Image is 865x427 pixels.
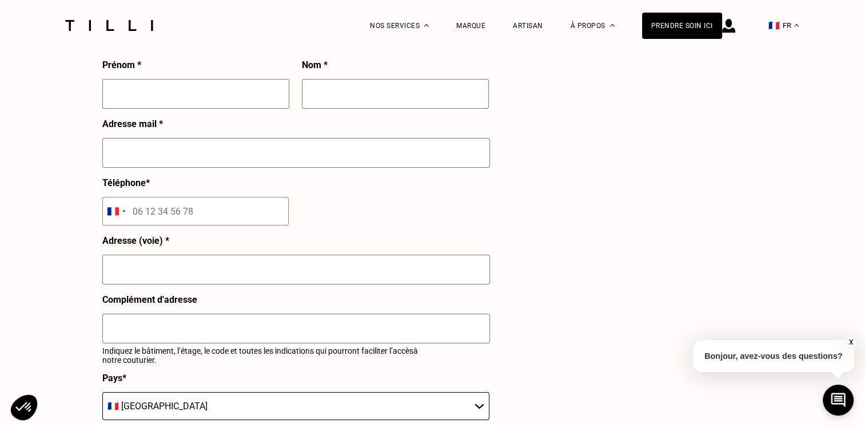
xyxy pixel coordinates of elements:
[102,118,163,129] p: Adresse mail *
[102,60,141,70] p: Prénom *
[513,22,543,30] a: Artisan
[61,20,157,31] img: Logo du service de couturière Tilli
[103,197,129,225] div: Selected country
[768,20,780,31] span: 🇫🇷
[845,336,856,349] button: X
[722,19,735,33] img: icône connexion
[102,197,289,226] input: 06 12 34 56 78
[610,24,615,27] img: Menu déroulant à propos
[102,177,150,188] p: Téléphone *
[424,24,429,27] img: Menu déroulant
[102,373,126,383] p: Pays *
[302,60,328,70] p: Nom *
[693,340,854,372] p: Bonjour, avez-vous des questions?
[102,346,437,365] p: Indiquez le bâtiment, l’étage, le code et toutes les indications qui pourront faciliter l’accès à...
[102,235,169,246] p: Adresse (voie) *
[102,294,197,305] p: Complément d'adresse
[456,22,485,30] a: Marque
[642,13,722,39] a: Prendre soin ici
[794,24,799,27] img: menu déroulant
